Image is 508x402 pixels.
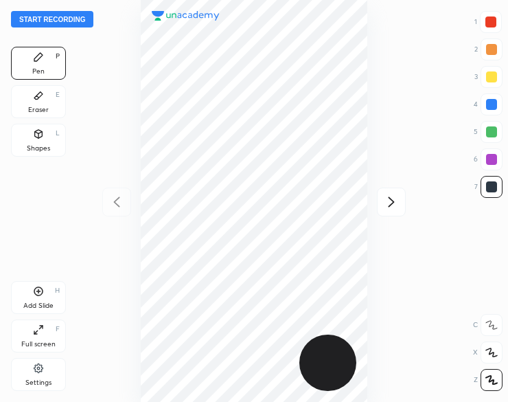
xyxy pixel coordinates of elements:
[56,130,60,137] div: L
[55,287,60,294] div: H
[21,341,56,348] div: Full screen
[473,342,503,364] div: X
[473,314,503,336] div: C
[152,11,220,21] img: logo.38c385cc.svg
[25,379,51,386] div: Settings
[474,148,503,170] div: 6
[474,176,503,198] div: 7
[474,11,502,33] div: 1
[474,66,503,88] div: 3
[56,326,60,333] div: F
[56,91,60,98] div: E
[23,302,54,309] div: Add Slide
[27,145,50,152] div: Shapes
[474,93,503,115] div: 4
[474,121,503,143] div: 5
[28,107,49,113] div: Eraser
[32,68,45,75] div: Pen
[474,369,503,391] div: Z
[474,38,503,60] div: 2
[56,53,60,60] div: P
[11,11,93,27] button: Start recording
